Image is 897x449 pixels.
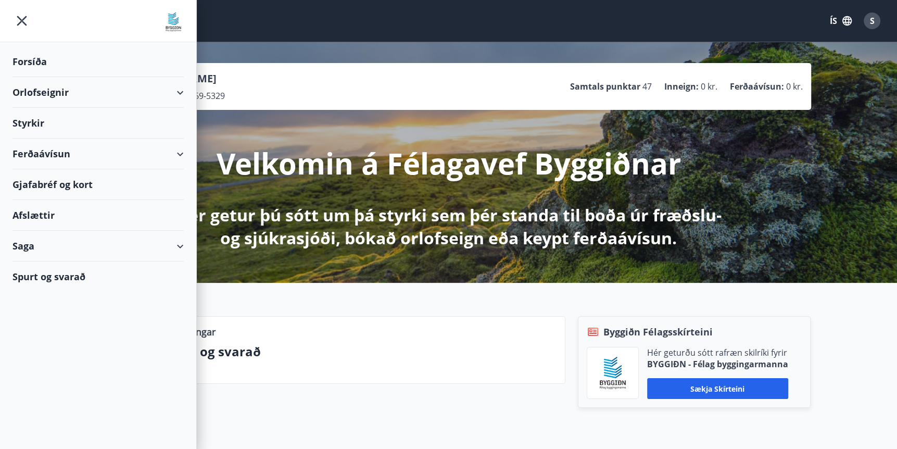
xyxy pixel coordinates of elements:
button: menu [12,11,31,30]
p: Hér getur þú sótt um þá styrki sem þér standa til boða úr fræðslu- og sjúkrasjóði, bókað orlofsei... [174,204,724,250]
div: Forsíða [12,46,184,77]
div: Ferðaávísun [12,139,184,169]
p: Spurt og svarað [163,343,557,360]
span: 070369-5329 [175,90,225,102]
button: ÍS [824,11,857,30]
div: Styrkir [12,108,184,139]
div: Saga [12,231,184,261]
span: 0 kr. [786,81,803,92]
p: BYGGIÐN - Félag byggingarmanna [647,358,788,370]
img: BKlGVmlTW1Qrz68WFGMFQUcXHWdQd7yePWMkvn3i.png [595,355,630,391]
span: 0 kr. [701,81,717,92]
p: Ferðaávísun : [730,81,784,92]
span: Byggiðn Félagsskírteini [603,325,713,339]
p: Hér geturðu sótt rafræn skilríki fyrir [647,347,788,358]
div: Orlofseignir [12,77,184,108]
div: Gjafabréf og kort [12,169,184,200]
span: S [870,15,875,27]
p: Velkomin á Félagavef Byggiðnar [217,143,681,183]
button: S [860,8,885,33]
div: Spurt og svarað [12,261,184,292]
button: Sækja skírteini [647,378,788,399]
img: union_logo [163,11,184,32]
div: Afslættir [12,200,184,231]
p: Samtals punktar [570,81,640,92]
p: Upplýsingar [163,325,216,339]
span: 47 [642,81,652,92]
p: Inneign : [664,81,699,92]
